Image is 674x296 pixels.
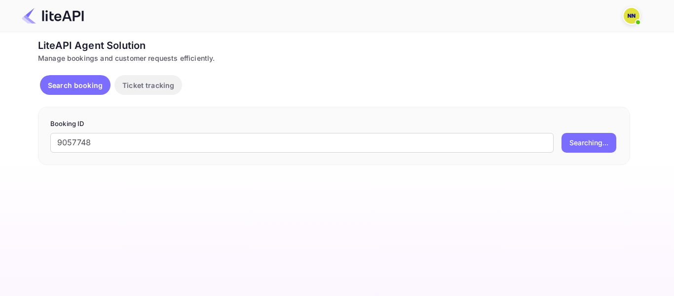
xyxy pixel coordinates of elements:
img: N/A N/A [624,8,639,24]
input: Enter Booking ID (e.g., 63782194) [50,133,554,153]
img: LiteAPI Logo [22,8,84,24]
div: LiteAPI Agent Solution [38,38,630,53]
button: Searching... [562,133,616,153]
div: Manage bookings and customer requests efficiently. [38,53,630,63]
p: Search booking [48,80,103,90]
p: Ticket tracking [122,80,174,90]
p: Booking ID [50,119,618,129]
